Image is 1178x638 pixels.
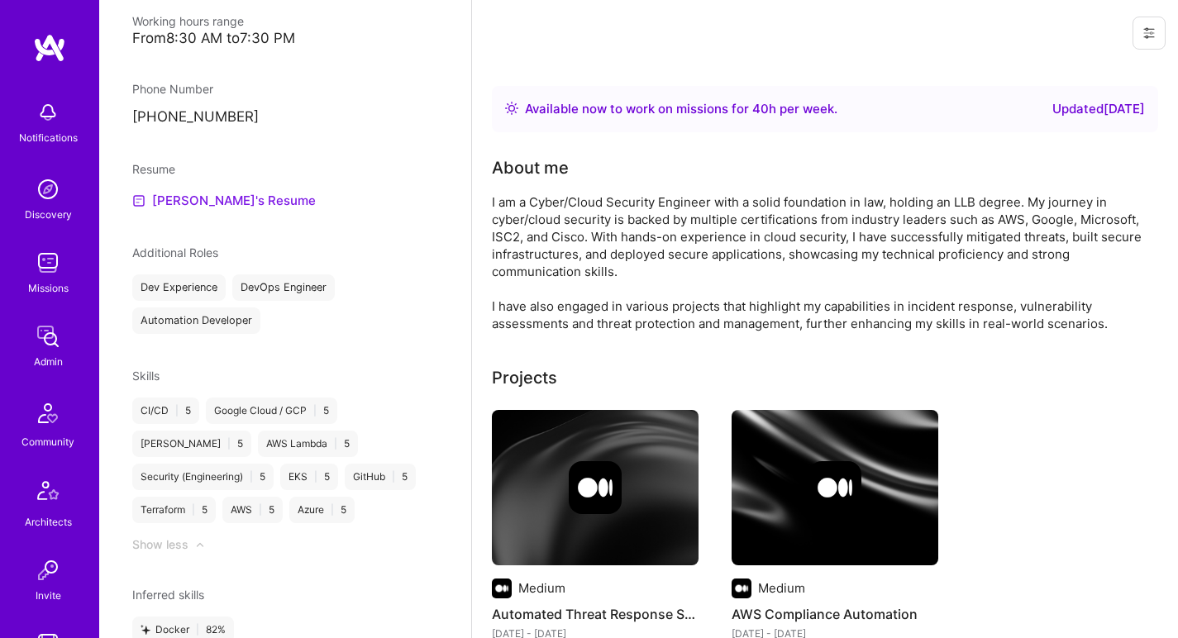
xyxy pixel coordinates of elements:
[232,274,335,301] div: DevOps Engineer
[732,578,751,598] img: Company logo
[132,82,213,96] span: Phone Number
[392,470,395,483] span: |
[31,554,64,587] img: Invite
[28,393,68,433] img: Community
[732,410,938,565] img: cover
[132,431,251,457] div: [PERSON_NAME] 5
[21,433,74,450] div: Community
[345,464,416,490] div: GitHub 5
[289,497,355,523] div: Azure 5
[518,579,565,597] div: Medium
[25,206,72,223] div: Discovery
[132,245,218,259] span: Additional Roles
[19,129,78,146] div: Notifications
[132,369,160,383] span: Skills
[222,497,283,523] div: AWS 5
[1052,99,1145,119] div: Updated [DATE]
[758,579,805,597] div: Medium
[28,279,69,297] div: Missions
[258,431,358,457] div: AWS Lambda 5
[259,503,262,517] span: |
[34,353,63,370] div: Admin
[132,464,274,490] div: Security (Engineering) 5
[31,320,64,353] img: admin teamwork
[31,246,64,279] img: teamwork
[280,464,338,490] div: EKS 5
[132,194,145,207] img: Resume
[132,30,438,47] div: From 8:30 AM to 7:30 PM
[132,191,316,211] a: [PERSON_NAME]'s Resume
[334,437,337,450] span: |
[132,307,260,334] div: Automation Developer
[492,603,699,625] h4: Automated Threat Response System
[196,623,199,636] span: |
[36,587,61,604] div: Invite
[752,101,769,117] span: 40
[25,513,72,531] div: Architects
[206,398,337,424] div: Google Cloud / GCP 5
[132,274,226,301] div: Dev Experience
[313,404,317,417] span: |
[227,437,231,450] span: |
[250,470,253,483] span: |
[141,625,150,635] i: icon StarsPurple
[132,536,188,553] div: Show less
[132,107,438,127] p: [PHONE_NUMBER]
[569,461,622,514] img: Company logo
[732,603,938,625] h4: AWS Compliance Automation
[492,155,569,180] div: About me
[808,461,861,514] img: Company logo
[33,33,66,63] img: logo
[192,503,195,517] span: |
[492,365,557,390] div: Projects
[175,404,179,417] span: |
[505,102,518,115] img: Availability
[492,410,699,565] img: cover
[132,162,175,176] span: Resume
[132,398,199,424] div: CI/CD 5
[331,503,334,517] span: |
[132,497,216,523] div: Terraform 5
[31,173,64,206] img: discovery
[492,193,1153,332] div: I am a Cyber/Cloud Security Engineer with a solid foundation in law, holding an LLB degree. My jo...
[28,474,68,513] img: Architects
[132,14,244,28] span: Working hours range
[314,470,317,483] span: |
[132,588,204,602] span: Inferred skills
[31,96,64,129] img: bell
[525,99,837,119] div: Available now to work on missions for h per week .
[492,578,512,598] img: Company logo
